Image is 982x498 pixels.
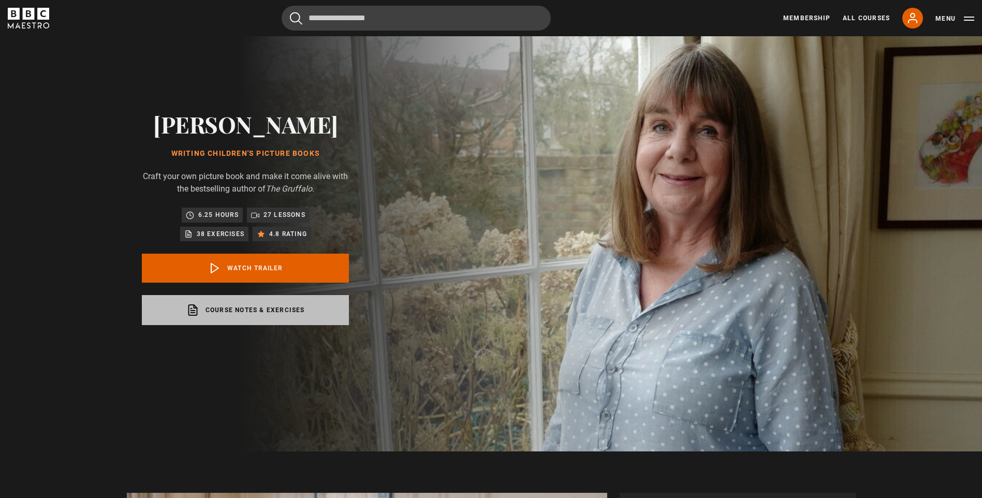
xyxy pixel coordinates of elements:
[142,150,349,158] h1: Writing Children's Picture Books
[263,210,305,220] p: 27 lessons
[142,254,349,283] a: Watch Trailer
[142,295,349,325] a: Course notes & exercises
[8,8,49,28] svg: BBC Maestro
[282,6,551,31] input: Search
[290,12,302,25] button: Submit the search query
[269,229,307,239] p: 4.8 rating
[142,111,349,137] h2: [PERSON_NAME]
[142,170,349,195] p: Craft your own picture book and make it come alive with the bestselling author of .
[197,229,244,239] p: 38 exercises
[935,13,974,24] button: Toggle navigation
[843,13,890,23] a: All Courses
[266,184,312,194] i: The Gruffalo
[783,13,830,23] a: Membership
[198,210,239,220] p: 6.25 hours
